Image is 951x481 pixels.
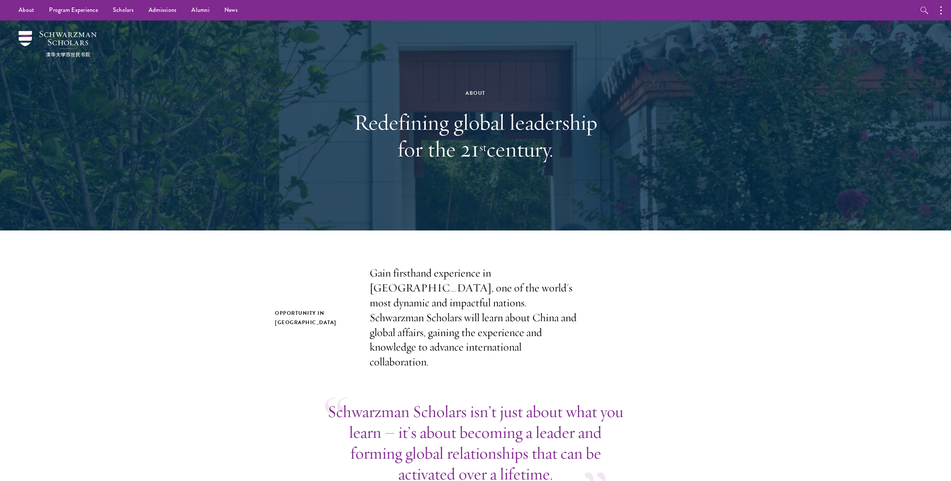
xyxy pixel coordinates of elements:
[347,88,604,98] div: About
[19,31,97,57] img: Schwarzman Scholars
[347,109,604,162] h1: Redefining global leadership for the 21 century.
[275,309,355,327] h2: Opportunity in [GEOGRAPHIC_DATA]
[479,140,487,154] sup: st
[370,266,581,369] p: Gain firsthand experience in [GEOGRAPHIC_DATA], one of the world's most dynamic and impactful nat...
